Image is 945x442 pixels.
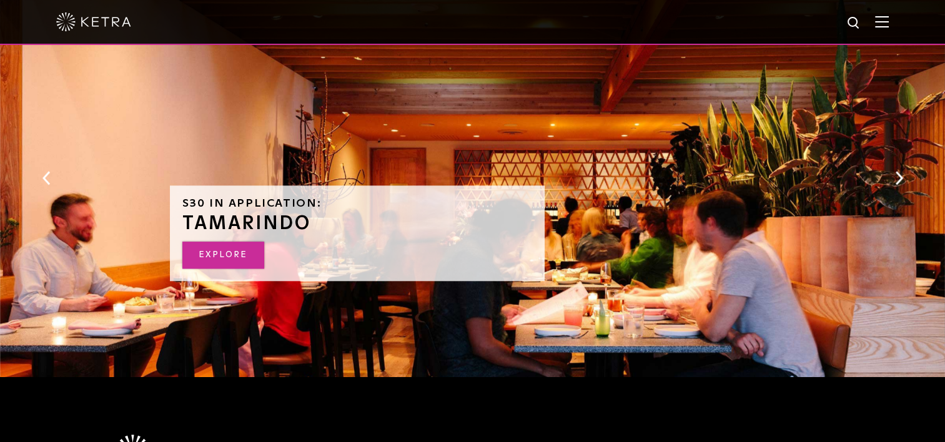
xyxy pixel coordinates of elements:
img: ketra-logo-2019-white [56,12,131,31]
img: Hamburger%20Nav.svg [875,16,889,27]
button: Next [893,170,905,186]
a: EXPLORE [182,242,264,268]
h3: TAMARINDO [182,214,532,233]
h6: S30 in Application: [182,198,532,209]
button: Previous [40,170,52,186]
img: search icon [846,16,862,31]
